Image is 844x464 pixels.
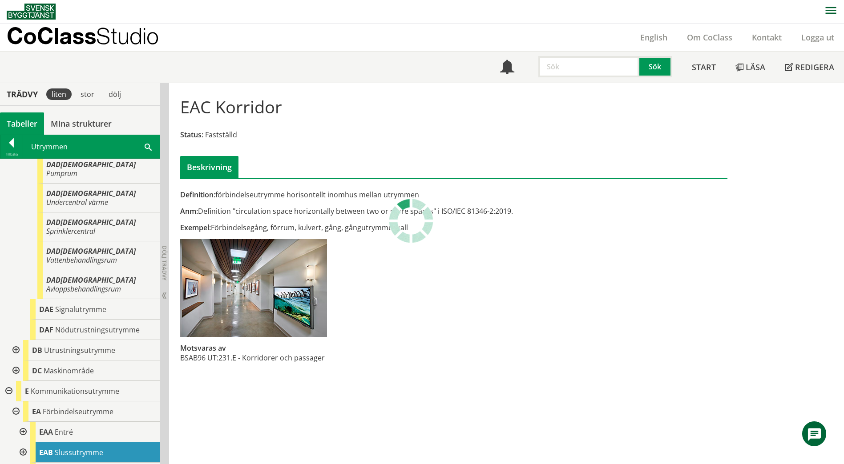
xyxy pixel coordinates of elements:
[32,407,41,416] span: EA
[44,112,118,135] a: Mina strukturer
[677,32,742,43] a: Om CoClass
[7,4,56,20] img: Svensk Byggtjänst
[180,239,327,337] img: eac-korridor.jpg
[39,427,53,437] span: EAA
[46,160,136,169] span: DAD[DEMOGRAPHIC_DATA]
[55,325,140,335] span: Nödutrustningsutrymme
[103,88,126,100] div: dölj
[32,366,42,376] span: DC
[639,56,672,77] button: Sök
[46,197,108,207] span: Undercentral värme
[180,97,282,116] h1: EAC Korridor
[795,62,834,72] span: Redigera
[180,206,540,216] div: Definition "circulation space horizontally between two or more spaces" i ISO/IEC 81346-2:2019.
[775,52,844,83] a: Redigera
[205,130,237,140] span: Fastställd
[46,246,136,256] span: DAD[DEMOGRAPHIC_DATA]
[44,366,94,376] span: Maskinområde
[746,62,765,72] span: Läsa
[46,88,72,100] div: liten
[2,89,43,99] div: Trädvy
[55,448,103,457] span: Slussutrymme
[389,199,433,243] img: Laddar
[742,32,792,43] a: Kontakt
[180,206,198,216] span: Anm:
[7,24,178,51] a: CoClassStudio
[46,284,121,294] span: Avloppsbehandlingsrum
[25,386,29,396] span: E
[0,151,23,158] div: Tillbaka
[46,255,117,265] span: Vattenbehandlingsrum
[43,407,113,416] span: Förbindelseutrymme
[180,343,226,353] span: Motsvaras av
[32,345,42,355] span: DB
[630,32,677,43] a: English
[726,52,775,83] a: Läsa
[180,190,215,200] span: Definition:
[46,188,136,198] span: DAD[DEMOGRAPHIC_DATA]
[161,246,168,280] span: Dölj trädvy
[75,88,100,100] div: stor
[180,190,540,200] div: förbindelseutrymme horisontellt inomhus mellan utrymmen
[39,448,53,457] span: EAB
[692,62,716,72] span: Start
[46,275,136,285] span: DAD[DEMOGRAPHIC_DATA]
[39,325,53,335] span: DAF
[538,56,639,77] input: Sök
[55,304,106,314] span: Signalutrymme
[46,217,136,227] span: DAD[DEMOGRAPHIC_DATA]
[145,142,152,151] span: Sök i tabellen
[44,345,115,355] span: Utrustningsutrymme
[180,353,218,363] td: BSAB96 UT:
[7,31,159,41] p: CoClass
[180,223,211,232] span: Exempel:
[500,61,514,75] span: Notifikationer
[31,386,119,396] span: Kommunikationsutrymme
[180,223,540,232] div: Förbindelsegång, förrum, kulvert, gång, gångutrymme, hall
[180,156,238,178] div: Beskrivning
[55,427,73,437] span: Entré
[46,168,77,178] span: Pumprum
[218,353,325,363] td: 231.E - Korridorer och passager
[23,135,160,158] div: Utrymmen
[682,52,726,83] a: Start
[46,226,95,236] span: Sprinklercentral
[792,32,844,43] a: Logga ut
[96,23,159,49] span: Studio
[39,304,53,314] span: DAE
[180,130,203,140] span: Status:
